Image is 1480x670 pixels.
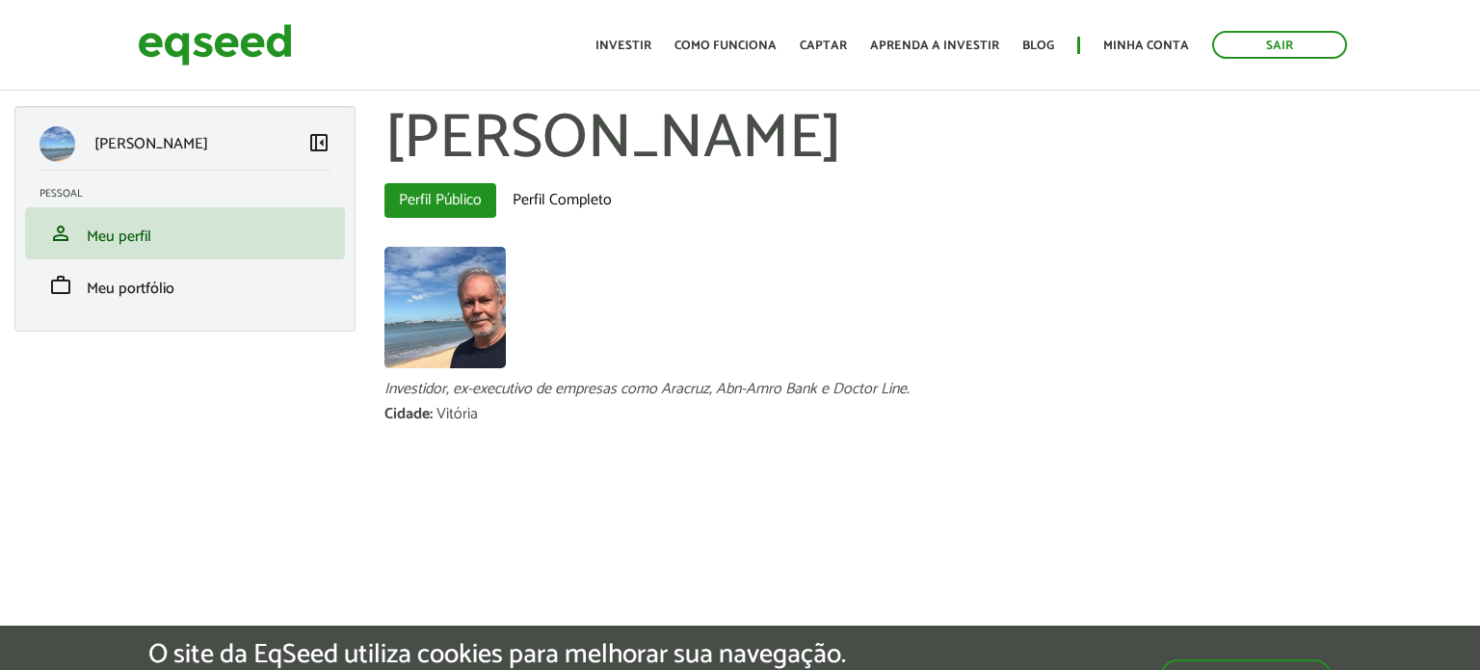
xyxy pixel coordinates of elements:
span: Meu perfil [87,224,151,250]
span: person [49,222,72,245]
a: Captar [800,40,847,52]
span: work [49,274,72,297]
a: Aprenda a investir [870,40,999,52]
a: Minha conta [1103,40,1189,52]
li: Meu perfil [25,207,345,259]
a: Perfil Público [384,183,496,218]
a: personMeu perfil [40,222,330,245]
div: Cidade [384,407,436,422]
h1: [PERSON_NAME] [384,106,1466,174]
img: EqSeed [138,19,292,70]
a: Colapsar menu [307,131,330,158]
a: Investir [595,40,651,52]
li: Meu portfólio [25,259,345,311]
img: Foto de NIVALDO TONETE CAMPOREZ [384,247,506,368]
a: Blog [1022,40,1054,52]
span: : [430,401,433,427]
a: Perfil Completo [498,183,626,218]
a: Como funciona [674,40,777,52]
p: [PERSON_NAME] [94,135,208,153]
span: left_panel_close [307,131,330,154]
a: Ver perfil do usuário. [384,247,506,368]
h5: O site da EqSeed utiliza cookies para melhorar sua navegação. [148,640,846,670]
span: Meu portfólio [87,276,174,302]
div: Vitória [436,407,478,422]
div: Investidor, ex-executivo de empresas como Aracruz, Abn-Amro Bank e Doctor Line. [384,382,1466,397]
h2: Pessoal [40,188,345,200]
a: Sair [1212,31,1347,59]
a: workMeu portfólio [40,274,330,297]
